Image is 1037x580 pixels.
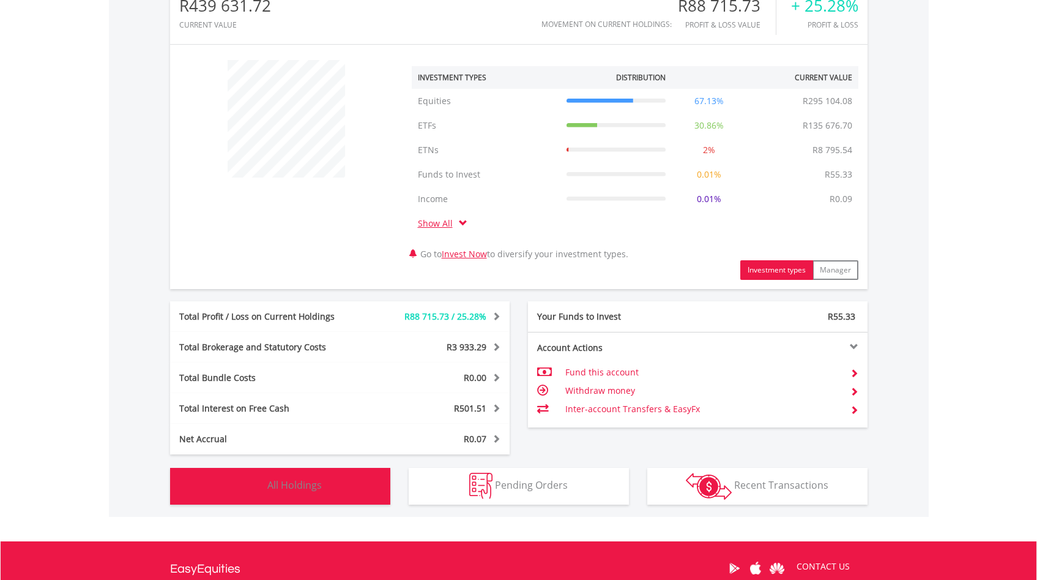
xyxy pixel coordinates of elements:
[616,72,666,83] div: Distribution
[404,311,486,322] span: R88 715.73 / 25.28%
[672,113,746,138] td: 30.86%
[528,342,698,354] div: Account Actions
[442,248,487,260] a: Invest Now
[409,468,629,505] button: Pending Orders
[464,433,486,445] span: R0.07
[672,138,746,162] td: 2%
[403,54,868,280] div: Go to to diversify your investment types.
[412,113,560,138] td: ETFs
[797,89,858,113] td: R295 104.08
[528,311,698,323] div: Your Funds to Invest
[812,260,858,280] button: Manager
[464,372,486,383] span: R0.00
[823,187,858,211] td: R0.09
[495,478,568,492] span: Pending Orders
[806,138,858,162] td: R8 795.54
[412,162,560,187] td: Funds to Invest
[819,162,858,187] td: R55.33
[565,400,840,418] td: Inter-account Transfers & EasyFx
[678,21,776,29] div: Profit & Loss Value
[672,162,746,187] td: 0.01%
[469,473,492,499] img: pending_instructions-wht.png
[170,341,368,353] div: Total Brokerage and Statutory Costs
[791,21,858,29] div: Profit & Loss
[672,89,746,113] td: 67.13%
[179,21,271,29] div: CURRENT VALUE
[541,20,672,28] div: Movement on Current Holdings:
[412,138,560,162] td: ETNs
[170,433,368,445] div: Net Accrual
[170,372,368,384] div: Total Bundle Costs
[797,113,858,138] td: R135 676.70
[170,402,368,415] div: Total Interest on Free Cash
[565,382,840,400] td: Withdraw money
[734,478,828,492] span: Recent Transactions
[170,311,368,323] div: Total Profit / Loss on Current Holdings
[412,66,560,89] th: Investment Types
[239,473,265,499] img: holdings-wht.png
[412,89,560,113] td: Equities
[672,187,746,211] td: 0.01%
[565,363,840,382] td: Fund this account
[647,468,868,505] button: Recent Transactions
[454,402,486,414] span: R501.51
[412,187,560,211] td: Income
[170,468,390,505] button: All Holdings
[267,478,322,492] span: All Holdings
[746,66,858,89] th: Current Value
[447,341,486,353] span: R3 933.29
[686,473,732,500] img: transactions-zar-wht.png
[418,217,459,229] a: Show All
[740,260,813,280] button: Investment types
[828,311,855,322] span: R55.33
